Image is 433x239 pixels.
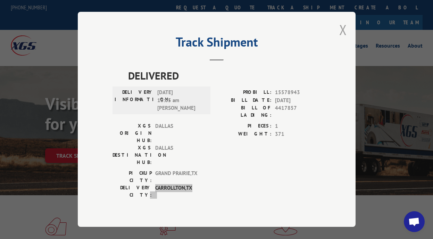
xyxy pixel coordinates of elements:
label: PICKUP CITY: [113,170,152,184]
span: GRAND PRAIRIE , TX [155,170,202,184]
span: DALLAS [155,144,202,166]
label: BILL DATE: [217,97,272,105]
label: PROBILL: [217,89,272,97]
label: PIECES: [217,122,272,130]
label: XGS DESTINATION HUB: [113,144,152,166]
div: Open chat [404,211,425,232]
label: BILL OF LADING: [217,104,272,119]
label: DELIVERY CITY: [113,184,152,199]
span: 1 [275,122,321,130]
span: [DATE] [275,97,321,105]
span: 371 [275,130,321,138]
span: [DATE] 10:05 am [PERSON_NAME] [157,89,204,112]
label: WEIGHT: [217,130,272,138]
span: 15578943 [275,89,321,97]
span: 4417857 [275,104,321,119]
h2: Track Shipment [113,37,321,50]
span: CARROLLTON , TX [155,184,202,199]
span: DALLAS [155,122,202,144]
span: DELIVERED [128,68,321,83]
label: XGS ORIGIN HUB: [113,122,152,144]
button: Close modal [339,20,347,39]
label: DELIVERY INFORMATION: [115,89,154,112]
